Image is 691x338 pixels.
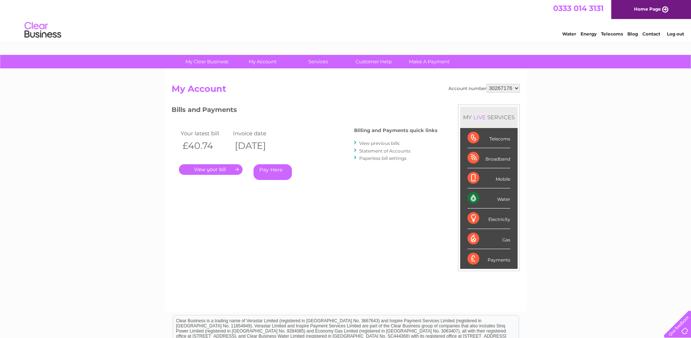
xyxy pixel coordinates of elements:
[231,138,284,153] th: [DATE]
[288,55,348,68] a: Services
[467,168,510,188] div: Mobile
[172,84,520,98] h2: My Account
[467,128,510,148] div: Telecoms
[359,148,410,154] a: Statement of Accounts
[232,55,293,68] a: My Account
[581,31,597,37] a: Energy
[667,31,684,37] a: Log out
[359,140,399,146] a: View previous bills
[627,31,638,37] a: Blog
[177,55,237,68] a: My Clear Business
[354,128,437,133] h4: Billing and Payments quick links
[179,128,232,138] td: Your latest bill
[467,229,510,249] div: Gas
[448,84,520,93] div: Account number
[467,209,510,229] div: Electricity
[343,55,404,68] a: Customer Help
[179,138,232,153] th: £40.74
[467,188,510,209] div: Water
[601,31,623,37] a: Telecoms
[467,148,510,168] div: Broadband
[179,164,243,175] a: .
[467,249,510,269] div: Payments
[173,4,519,35] div: Clear Business is a trading name of Verastar Limited (registered in [GEOGRAPHIC_DATA] No. 3667643...
[254,164,292,180] a: Pay Here
[172,105,437,117] h3: Bills and Payments
[472,114,487,121] div: LIVE
[24,19,61,41] img: logo.png
[460,107,518,128] div: MY SERVICES
[562,31,576,37] a: Water
[399,55,459,68] a: Make A Payment
[359,155,406,161] a: Paperless bill settings
[231,128,284,138] td: Invoice date
[642,31,660,37] a: Contact
[553,4,604,13] a: 0333 014 3131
